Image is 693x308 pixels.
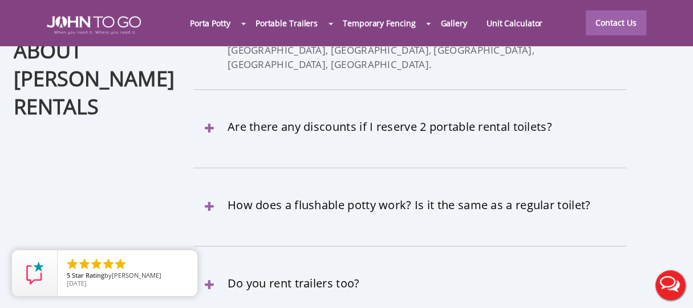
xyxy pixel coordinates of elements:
[647,262,693,308] button: Live Chat
[180,11,240,35] a: Porta Potty
[90,257,103,271] li: 
[586,10,646,35] a: Contact Us
[246,11,327,35] a: Portable Trailers
[67,272,188,280] span: by
[112,271,161,279] span: [PERSON_NAME]
[102,257,115,271] li: 
[333,11,425,35] a: Temporary Fencing
[193,29,626,89] div: We serve: [GEOGRAPHIC_DATA], [GEOGRAPHIC_DATA], [GEOGRAPHIC_DATA], [GEOGRAPHIC_DATA], [GEOGRAPHIC...
[47,16,141,34] img: JOHN to go
[72,271,104,279] span: Star Rating
[66,257,79,271] li: 
[67,279,87,287] span: [DATE]
[23,262,46,285] img: Review Rating
[477,11,553,35] a: Unit Calculator
[78,257,91,271] li: 
[14,37,175,121] span: about [PERSON_NAME] Rentals
[193,199,626,211] a: How does a flushable potty work? Is it the same as a regular toilet?
[431,11,476,35] a: Gallery
[114,257,127,271] li: 
[193,121,626,133] a: Are there any discounts if I reserve 2 portable rental toilets?
[193,277,626,290] a: Do you rent trailers too?
[67,271,70,279] span: 5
